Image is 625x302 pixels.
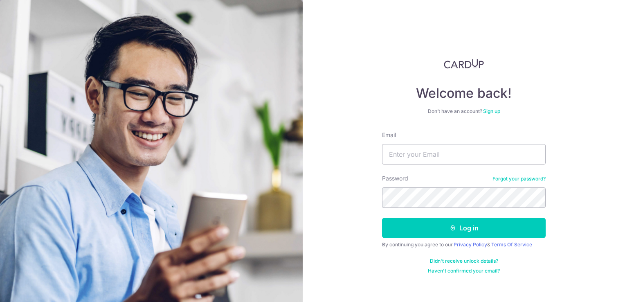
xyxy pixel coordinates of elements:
[382,108,546,115] div: Don’t have an account?
[382,144,546,165] input: Enter your Email
[430,258,498,264] a: Didn't receive unlock details?
[454,241,487,248] a: Privacy Policy
[428,268,500,274] a: Haven't confirmed your email?
[444,59,484,69] img: CardUp Logo
[492,176,546,182] a: Forgot your password?
[382,131,396,139] label: Email
[382,218,546,238] button: Log in
[382,241,546,248] div: By continuing you agree to our &
[382,174,408,183] label: Password
[483,108,500,114] a: Sign up
[491,241,532,248] a: Terms Of Service
[382,85,546,101] h4: Welcome back!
